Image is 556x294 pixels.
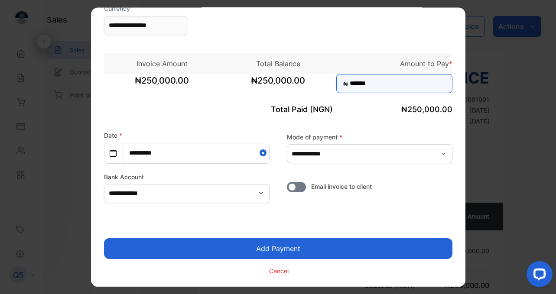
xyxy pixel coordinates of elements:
[336,58,452,69] p: Amount to Pay
[104,238,452,259] button: Add Payment
[104,172,270,181] label: Bank Account
[220,103,336,115] p: Total Paid (NGN)
[269,266,289,275] p: Cancel
[401,105,452,114] span: ₦250,000.00
[287,132,452,142] label: Mode of payment
[104,58,220,69] p: Invoice Amount
[343,79,348,88] span: ₦
[311,182,372,191] span: Email invoice to client
[220,58,336,69] p: Total Balance
[220,74,336,96] span: ₦250,000.00
[104,74,220,96] span: ₦250,000.00
[260,143,269,163] button: Close
[104,4,187,13] label: Currency
[520,258,556,294] iframe: LiveChat chat widget
[104,132,122,139] label: Date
